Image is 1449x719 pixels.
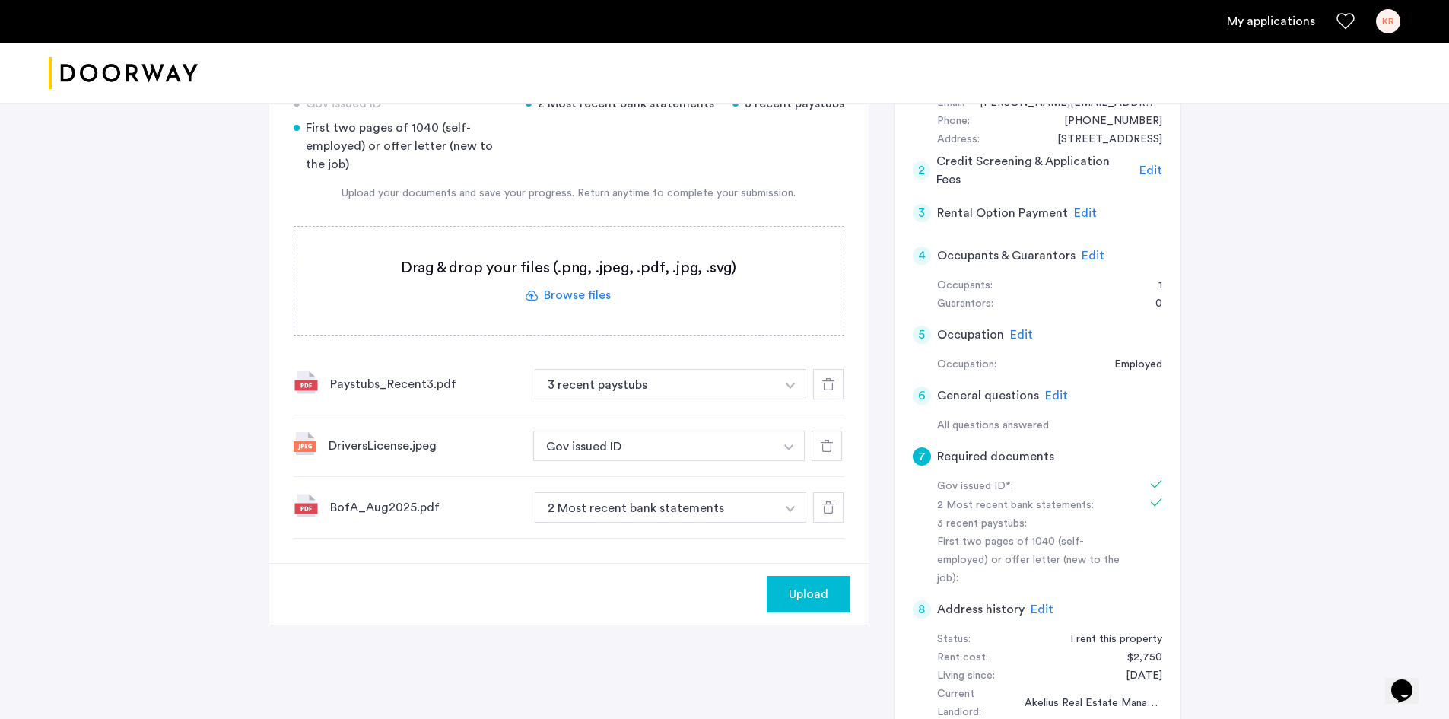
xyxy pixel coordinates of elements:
[936,152,1133,189] h5: Credit Screening & Application Fees
[913,161,931,180] div: 2
[1111,667,1162,686] div: 07/01/2021
[294,432,316,455] img: file
[913,204,931,222] div: 3
[1045,390,1068,402] span: Edit
[294,493,318,517] img: file
[1010,329,1033,341] span: Edit
[1139,164,1162,177] span: Edit
[1042,131,1162,149] div: 136 Highland Avenue, #7
[937,649,988,667] div: Rent cost:
[294,186,844,202] div: Upload your documents and save your progress. Return anytime to complete your submission.
[535,369,777,399] button: button
[1099,356,1162,374] div: Employed
[913,447,931,466] div: 7
[775,369,806,399] button: button
[294,370,318,394] img: file
[913,326,931,344] div: 5
[1112,649,1162,667] div: $2,750
[330,375,523,393] div: Paystubs_Recent3.pdf
[786,506,795,512] img: arrow
[294,119,507,173] div: First two pages of 1040 (self-employed) or offer letter (new to the job)
[1143,277,1162,295] div: 1
[1049,113,1162,131] div: +12134773463
[937,667,995,686] div: Living since:
[330,498,523,517] div: BofA_Aug2025.pdf
[937,277,993,295] div: Occupants:
[1140,295,1162,313] div: 0
[775,492,806,523] button: button
[767,576,850,612] button: button
[49,45,198,102] img: logo
[937,478,1129,496] div: Gov issued ID*:
[1227,12,1315,30] a: My application
[1082,250,1104,262] span: Edit
[1074,207,1097,219] span: Edit
[937,131,980,149] div: Address:
[937,387,1039,405] h5: General questions
[937,515,1129,533] div: 3 recent paystubs:
[937,631,971,649] div: Status:
[937,356,996,374] div: Occupation:
[937,204,1068,222] h5: Rental Option Payment
[535,492,777,523] button: button
[1055,631,1162,649] div: I rent this property
[1009,695,1161,713] div: Akelius Real Estate Management
[937,497,1129,515] div: 2 Most recent bank statements:
[1376,9,1400,33] div: KR
[789,585,828,603] span: Upload
[913,247,931,265] div: 4
[913,600,931,619] div: 8
[1336,12,1355,30] a: Favorites
[329,437,521,455] div: DriversLicense.jpeg
[937,113,970,131] div: Phone:
[786,383,795,389] img: arrow
[49,45,198,102] a: Cazamio logo
[533,431,775,461] button: button
[937,417,1162,435] div: All questions answered
[937,247,1076,265] h5: Occupants & Guarantors
[1385,658,1434,704] iframe: chat widget
[1031,603,1053,616] span: Edit
[774,431,805,461] button: button
[937,295,993,313] div: Guarantors:
[937,600,1025,619] h5: Address history
[937,533,1129,588] div: First two pages of 1040 (self-employed) or offer letter (new to the job):
[937,447,1054,466] h5: Required documents
[913,387,931,405] div: 6
[937,326,1004,344] h5: Occupation
[784,444,793,450] img: arrow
